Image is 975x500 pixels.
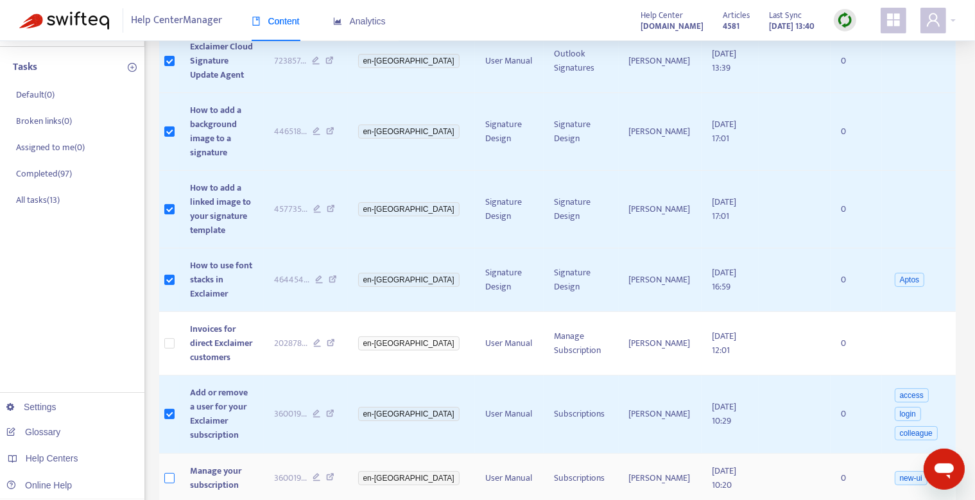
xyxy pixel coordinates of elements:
[619,30,702,93] td: [PERSON_NAME]
[723,8,750,22] span: Articles
[274,54,306,68] span: 723857 ...
[712,463,736,492] span: [DATE] 10:20
[723,19,739,33] strong: 4581
[895,388,929,402] span: access
[712,265,736,294] span: [DATE] 16:59
[619,312,702,375] td: [PERSON_NAME]
[619,171,702,248] td: [PERSON_NAME]
[831,93,882,171] td: 0
[712,194,736,223] span: [DATE] 17:01
[924,449,965,490] iframe: Button to launch messaging window
[274,336,307,350] span: 202878 ...
[544,312,618,375] td: Manage Subscription
[16,141,85,154] p: Assigned to me ( 0 )
[190,180,251,237] span: How to add a linked image to your signature template
[641,19,703,33] a: [DOMAIN_NAME]
[274,273,309,287] span: 464454 ...
[831,248,882,312] td: 0
[6,402,56,412] a: Settings
[274,471,307,485] span: 360019 ...
[712,46,736,75] span: [DATE] 13:39
[475,312,544,375] td: User Manual
[26,453,78,463] span: Help Centers
[831,171,882,248] td: 0
[619,375,702,454] td: [PERSON_NAME]
[837,12,853,28] img: sync.dc5367851b00ba804db3.png
[358,407,460,421] span: en-[GEOGRAPHIC_DATA]
[712,117,736,146] span: [DATE] 17:01
[831,30,882,93] td: 0
[544,248,618,312] td: Signature Design
[475,171,544,248] td: Signature Design
[831,375,882,454] td: 0
[16,114,72,128] p: Broken links ( 0 )
[895,426,938,440] span: colleague
[190,385,248,442] span: Add or remove a user for your Exclaimer subscription
[6,427,60,437] a: Glossary
[895,471,928,485] span: new-ui
[619,248,702,312] td: [PERSON_NAME]
[252,17,261,26] span: book
[769,19,815,33] strong: [DATE] 13:40
[6,480,72,490] a: Online Help
[475,30,544,93] td: User Manual
[358,202,460,216] span: en-[GEOGRAPHIC_DATA]
[769,8,802,22] span: Last Sync
[274,407,307,421] span: 360019 ...
[190,463,241,492] span: Manage your subscription
[190,258,252,301] span: How to use font stacks in Exclaimer
[358,54,460,68] span: en-[GEOGRAPHIC_DATA]
[619,93,702,171] td: [PERSON_NAME]
[358,471,460,485] span: en-[GEOGRAPHIC_DATA]
[333,16,386,26] span: Analytics
[475,375,544,454] td: User Manual
[190,39,253,82] span: Exclaimer Cloud Signature Update Agent
[16,88,55,101] p: Default ( 0 )
[544,375,618,454] td: Subscriptions
[252,16,300,26] span: Content
[544,93,618,171] td: Signature Design
[544,30,618,93] td: Outlook Signatures
[274,125,307,139] span: 446518 ...
[128,63,137,72] span: plus-circle
[16,193,60,207] p: All tasks ( 13 )
[358,336,460,350] span: en-[GEOGRAPHIC_DATA]
[358,125,460,139] span: en-[GEOGRAPHIC_DATA]
[190,103,241,160] span: How to add a background image to a signature
[13,60,37,75] p: Tasks
[475,248,544,312] td: Signature Design
[895,407,921,421] span: login
[544,171,618,248] td: Signature Design
[19,12,109,30] img: Swifteq
[333,17,342,26] span: area-chart
[886,12,901,28] span: appstore
[475,93,544,171] td: Signature Design
[712,399,736,428] span: [DATE] 10:29
[132,8,223,33] span: Help Center Manager
[274,202,307,216] span: 457735 ...
[712,329,736,358] span: [DATE] 12:01
[16,167,72,180] p: Completed ( 97 )
[831,312,882,375] td: 0
[895,273,925,287] span: Aptos
[926,12,941,28] span: user
[190,322,252,365] span: Invoices for direct Exclaimer customers
[358,273,460,287] span: en-[GEOGRAPHIC_DATA]
[641,8,683,22] span: Help Center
